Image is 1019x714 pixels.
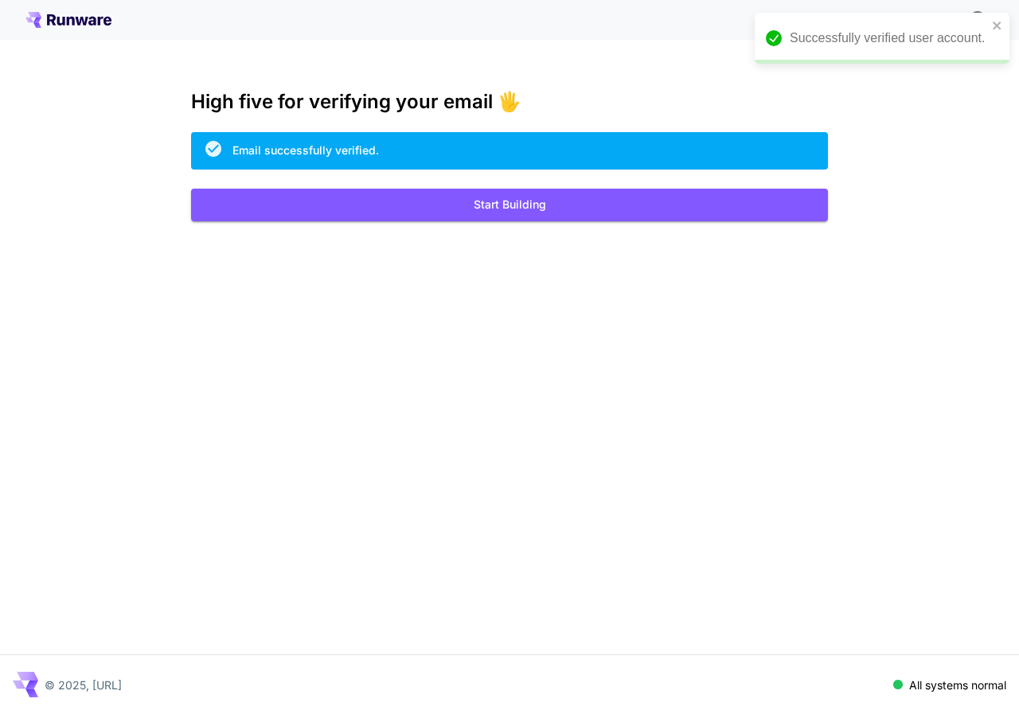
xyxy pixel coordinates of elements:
[191,189,828,221] button: Start Building
[962,3,994,35] button: In order to qualify for free credit, you need to sign up with a business email address and click ...
[992,19,1003,32] button: close
[790,29,987,48] div: Successfully verified user account.
[191,91,828,113] h3: High five for verifying your email 🖐️
[909,677,1006,693] p: All systems normal
[45,677,122,693] p: © 2025, [URL]
[232,142,379,158] div: Email successfully verified.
